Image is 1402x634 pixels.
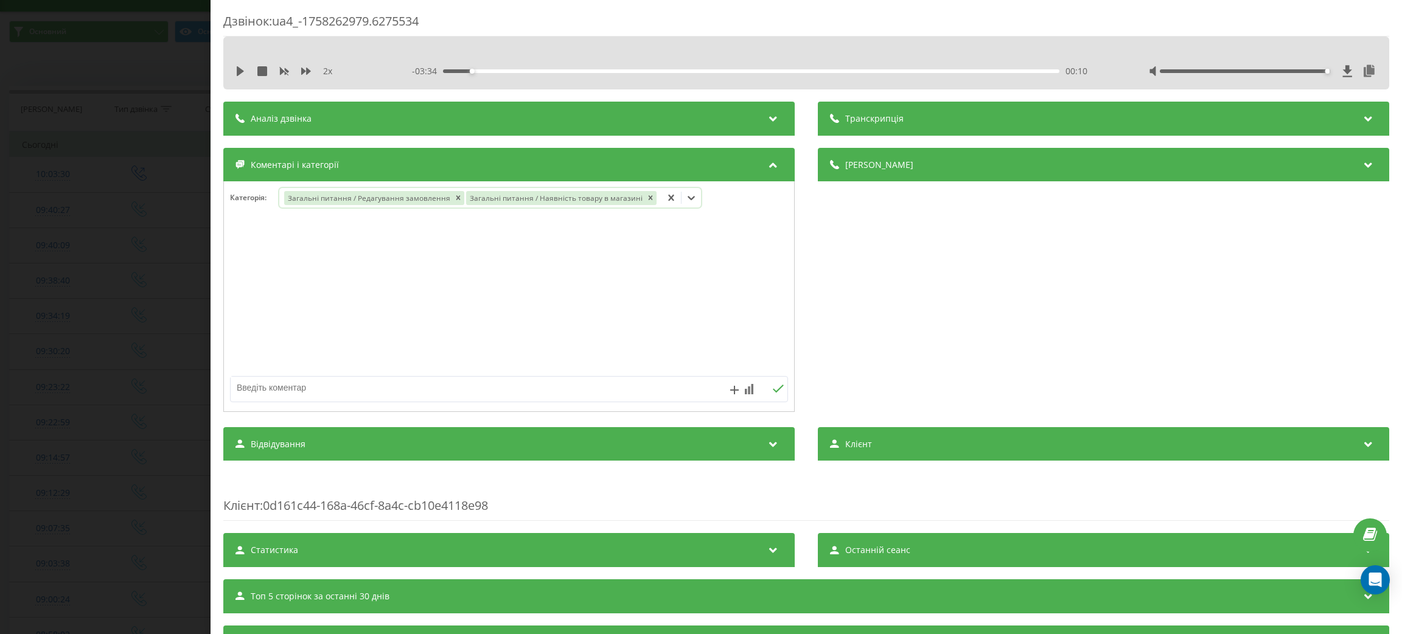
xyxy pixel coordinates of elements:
[251,113,312,125] span: Аналіз дзвінка
[1065,65,1087,77] span: 00:10
[230,193,279,202] h4: Категорія :
[223,473,1389,521] div: : 0d161c44-168a-46cf-8a4c-cb10e4118e98
[466,191,644,205] div: Загальні питання / Наявність товару в магазині
[452,191,464,205] div: Remove Загальні питання / Редагування замовлення
[845,159,913,171] span: [PERSON_NAME]
[845,113,904,125] span: Транскрипція
[1325,69,1330,74] div: Accessibility label
[644,191,656,205] div: Remove Загальні питання / Наявність товару в магазині
[845,438,872,450] span: Клієнт
[251,438,305,450] span: Відвідування
[1361,565,1390,594] div: Open Intercom Messenger
[284,191,452,205] div: Загальні питання / Редагування замовлення
[323,65,332,77] span: 2 x
[251,159,339,171] span: Коментарі і категорії
[223,13,1389,37] div: Дзвінок : ua4_-1758262979.6275534
[470,69,475,74] div: Accessibility label
[845,544,910,556] span: Останній сеанс
[251,590,389,602] span: Топ 5 сторінок за останні 30 днів
[412,65,443,77] span: - 03:34
[223,497,260,514] span: Клієнт
[251,544,298,556] span: Статистика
